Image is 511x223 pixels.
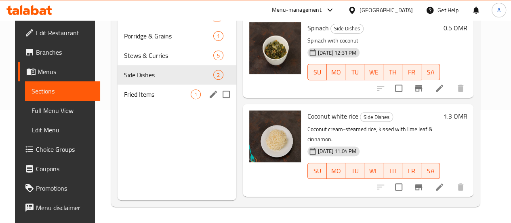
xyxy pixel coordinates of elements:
[390,178,407,195] span: Select to update
[315,147,360,155] span: [DATE] 11:04 PM
[451,177,470,197] button: delete
[406,165,418,177] span: FR
[18,23,100,42] a: Edit Restaurant
[36,47,94,57] span: Branches
[402,163,421,179] button: FR
[383,163,402,179] button: TH
[307,22,329,34] span: Spinach
[124,51,213,60] span: Stews & Curries
[38,67,94,76] span: Menus
[118,26,236,46] div: Porridge & Grains1
[330,165,343,177] span: MO
[124,89,191,99] span: Fried Items
[402,64,421,80] button: FR
[213,51,223,60] div: items
[364,64,383,80] button: WE
[451,79,470,98] button: delete
[307,36,440,46] p: Spinach with coconut
[421,163,440,179] button: SA
[307,110,358,122] span: Coconut white rice
[18,178,100,198] a: Promotions
[409,79,428,98] button: Branch-specific-item
[390,80,407,97] span: Select to update
[32,125,94,135] span: Edit Menu
[349,165,361,177] span: TU
[32,106,94,115] span: Full Menu View
[311,165,324,177] span: SU
[118,46,236,65] div: Stews & Curries5
[36,28,94,38] span: Edit Restaurant
[330,66,343,78] span: MO
[118,65,236,85] div: Side Dishes2
[330,24,364,34] div: Side Dishes
[214,71,223,79] span: 2
[387,66,399,78] span: TH
[497,6,500,15] span: A
[249,110,301,162] img: Coconut white rice
[421,64,440,80] button: SA
[409,177,428,197] button: Branch-specific-item
[349,66,361,78] span: TU
[18,198,100,217] a: Menu disclaimer
[18,62,100,81] a: Menus
[311,66,324,78] span: SU
[307,163,327,179] button: SU
[364,163,383,179] button: WE
[435,182,444,192] a: Edit menu item
[360,112,393,122] div: Side Dishes
[272,5,322,15] div: Menu-management
[331,24,363,33] span: Side Dishes
[368,165,380,177] span: WE
[214,32,223,40] span: 1
[383,64,402,80] button: TH
[360,6,413,15] div: [GEOGRAPHIC_DATA]
[213,31,223,41] div: items
[118,4,236,107] nav: Menu sections
[207,88,219,100] button: edit
[25,81,100,101] a: Sections
[368,66,380,78] span: WE
[307,64,327,80] button: SU
[124,31,213,41] span: Porridge & Grains
[307,124,440,144] p: Coconut cream-steamed rice, kissed with lime leaf & cinnamon.
[425,165,437,177] span: SA
[18,140,100,159] a: Choice Groups
[36,203,94,212] span: Menu disclaimer
[443,22,467,34] h6: 0.5 OMR
[36,183,94,193] span: Promotions
[315,49,360,57] span: [DATE] 12:31 PM
[32,86,94,96] span: Sections
[191,91,200,98] span: 1
[36,164,94,174] span: Coupons
[360,113,393,122] span: Side Dishes
[25,120,100,140] a: Edit Menu
[18,159,100,178] a: Coupons
[443,110,467,122] h6: 1.3 OMR
[36,144,94,154] span: Choice Groups
[25,101,100,120] a: Full Menu View
[118,85,236,104] div: Fried Items1edit
[249,22,301,74] img: Spinach
[214,52,223,59] span: 5
[345,163,364,179] button: TU
[327,163,346,179] button: MO
[387,165,399,177] span: TH
[345,64,364,80] button: TU
[18,42,100,62] a: Branches
[406,66,418,78] span: FR
[124,70,213,80] span: Side Dishes
[327,64,346,80] button: MO
[425,66,437,78] span: SA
